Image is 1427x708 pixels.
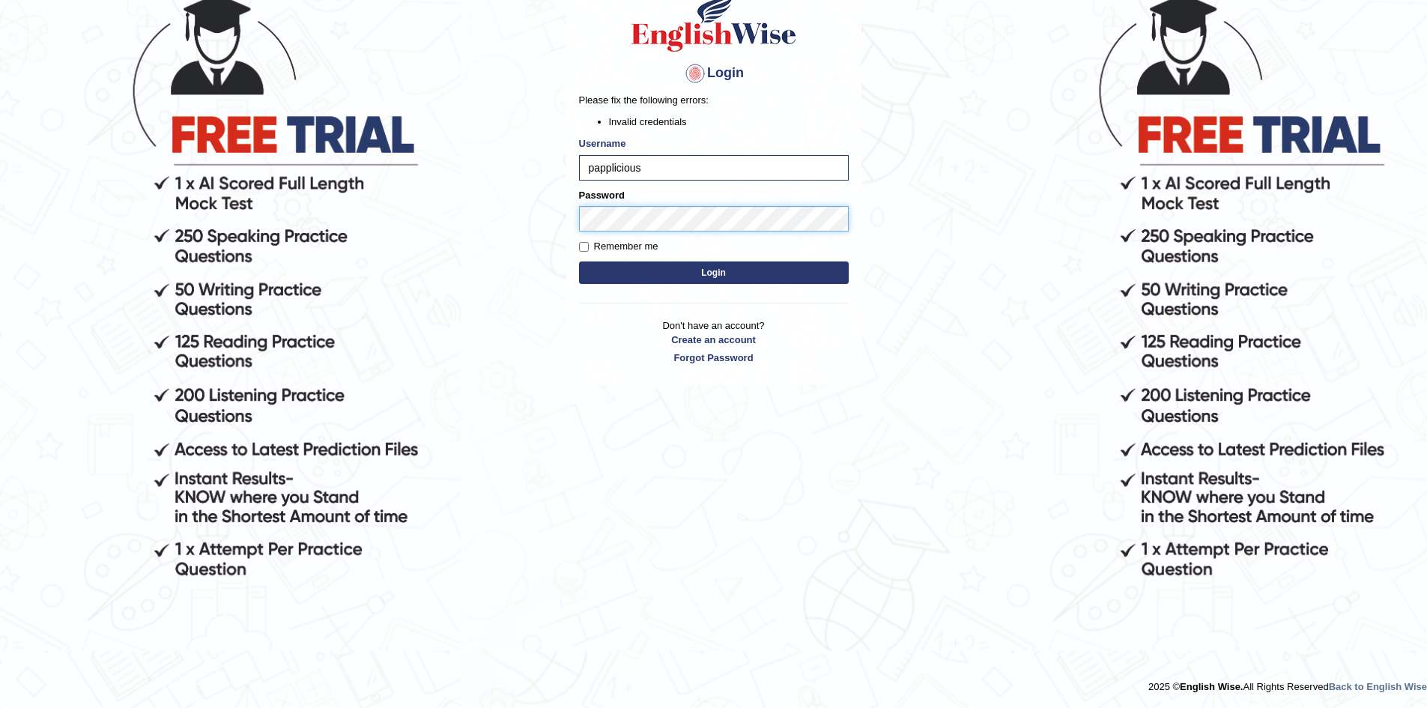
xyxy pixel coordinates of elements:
h4: Login [579,61,849,85]
div: 2025 © All Rights Reserved [1148,672,1427,694]
button: Login [579,261,849,284]
label: Remember me [579,239,658,254]
label: Password [579,188,625,202]
a: Back to English Wise [1329,681,1427,692]
a: Forgot Password [579,351,849,365]
li: Invalid credentials [609,115,849,129]
input: Remember me [579,242,589,252]
p: Don't have an account? [579,318,849,365]
label: Username [579,136,626,151]
strong: English Wise. [1180,681,1243,692]
p: Please fix the following errors: [579,93,849,107]
a: Create an account [579,333,849,347]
